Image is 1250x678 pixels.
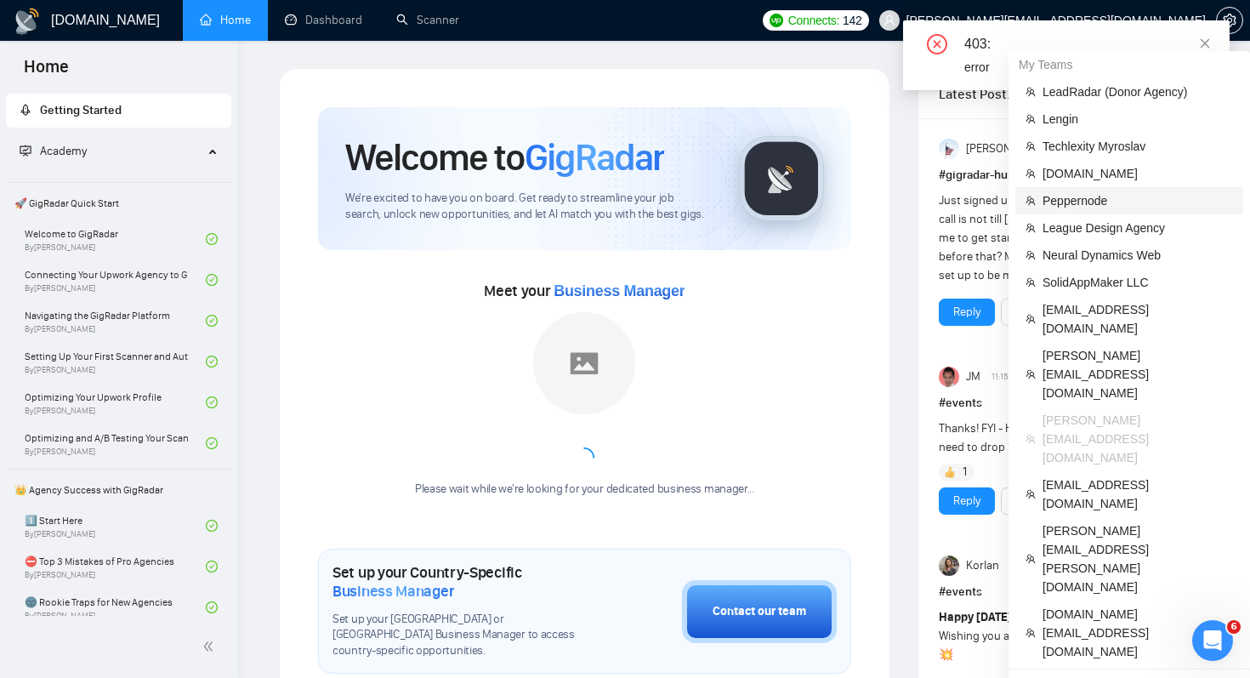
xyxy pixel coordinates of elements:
iframe: Intercom live chat [1192,620,1233,661]
span: Business Manager [554,282,685,299]
span: We're excited to have you on board. Get ready to streamline your job search, unlock new opportuni... [345,191,712,223]
a: Reply [953,492,980,510]
span: 💥 [939,647,953,662]
span: team [1026,489,1036,499]
span: team [1026,87,1036,97]
a: Navigating the GigRadar PlatformBy[PERSON_NAME] [25,302,206,339]
img: gigradar-logo.png [739,136,824,221]
span: check-circle [206,520,218,532]
a: searchScanner [396,13,459,27]
h1: Set up your Country-Specific [332,563,597,601]
span: fund-projection-screen [20,145,31,157]
span: team [1026,369,1036,379]
span: [EMAIL_ADDRESS][DOMAIN_NAME] [1043,300,1233,338]
span: League Design Agency [1043,219,1233,237]
span: check-circle [206,437,218,449]
div: Thanks! FYI - Have a hard stop and will need to drop 15mim earlier [939,419,1139,457]
div: error [964,58,1209,77]
li: Getting Started [6,94,231,128]
span: [PERSON_NAME] [966,140,1049,158]
span: team [1026,141,1036,151]
span: team [1026,168,1036,179]
h1: # events [939,583,1188,601]
span: 👑 Agency Success with GigRadar [8,473,230,507]
span: check-circle [206,315,218,327]
img: logo [14,8,41,35]
button: See the details [1001,299,1105,326]
button: setting [1216,7,1243,34]
a: homeHome [200,13,251,27]
div: My Teams [1009,51,1250,78]
span: check-circle [206,356,218,367]
img: JM [939,367,959,387]
span: [DOMAIN_NAME] [1043,164,1233,183]
span: rocket [20,104,31,116]
span: team [1026,277,1036,288]
a: 🌚 Rookie Traps for New AgenciesBy[PERSON_NAME] [25,589,206,626]
button: See the details [1001,487,1105,515]
span: Korlan [966,556,999,575]
button: Reply [939,299,995,326]
span: Connects: [788,11,839,30]
a: Welcome to GigRadarBy[PERSON_NAME] [25,220,206,258]
span: loading [572,446,596,470]
span: team [1026,628,1036,638]
span: check-circle [206,601,218,613]
span: 11:15 AM [991,369,1022,385]
img: 👍 [944,466,956,478]
a: Reply [953,303,980,322]
span: Set up your [GEOGRAPHIC_DATA] or [GEOGRAPHIC_DATA] Business Manager to access country-specific op... [332,612,597,660]
a: Optimizing Your Upwork ProfileBy[PERSON_NAME] [25,384,206,421]
h1: # events [939,394,1188,413]
span: user [884,14,895,26]
span: close-circle [927,34,947,54]
span: Getting Started [40,103,122,117]
span: Academy [20,144,87,158]
a: Connecting Your Upwork Agency to GigRadarBy[PERSON_NAME] [25,261,206,299]
span: Neural Dynamics Web [1043,246,1233,265]
span: Meet your [484,282,685,300]
button: Contact our team [682,580,837,643]
span: team [1026,223,1036,233]
span: SolidAppMaker LLC [1043,273,1233,292]
span: Lengin [1043,110,1233,128]
span: check-circle [206,233,218,245]
span: team [1026,196,1036,206]
div: 403: [964,34,1209,54]
h1: # gigradar-hub [939,166,1188,185]
a: Optimizing and A/B Testing Your Scanner for Better ResultsBy[PERSON_NAME] [25,424,206,462]
a: setting [1216,14,1243,27]
span: team [1026,554,1036,564]
a: dashboardDashboard [285,13,362,27]
a: ⛔ Top 3 Mistakes of Pro AgenciesBy[PERSON_NAME] [25,548,206,585]
span: [PERSON_NAME][EMAIL_ADDRESS][DOMAIN_NAME] [1043,411,1233,467]
img: Korlan [939,556,959,576]
span: check-circle [206,274,218,286]
span: Business Manager [332,582,454,601]
span: 🚀 GigRadar Quick Start [8,186,230,220]
h1: Welcome to [345,134,664,180]
span: check-circle [206,561,218,573]
span: Home [10,54,82,90]
span: team [1026,114,1036,124]
img: placeholder.png [533,312,635,414]
img: upwork-logo.png [770,14,783,27]
span: [PERSON_NAME][EMAIL_ADDRESS][PERSON_NAME][DOMAIN_NAME] [1043,521,1233,596]
span: [DOMAIN_NAME][EMAIL_ADDRESS][DOMAIN_NAME] [1043,605,1233,661]
span: setting [1217,14,1242,27]
span: team [1026,434,1036,444]
span: 6 [1227,620,1241,634]
span: [PERSON_NAME][EMAIL_ADDRESS][DOMAIN_NAME] [1043,346,1233,402]
span: GigRadar [525,134,664,180]
img: Anisuzzaman Khan [939,139,959,159]
div: Please wait while we're looking for your dedicated business manager... [405,481,764,498]
strong: Happy [DATE]! [939,610,1015,624]
span: team [1026,250,1036,260]
span: [EMAIL_ADDRESS][DOMAIN_NAME] [1043,476,1233,513]
a: Setting Up Your First Scanner and Auto-BidderBy[PERSON_NAME] [25,343,206,380]
span: Peppernode [1043,191,1233,210]
span: JM [966,367,980,386]
span: double-left [202,638,219,655]
span: team [1026,314,1036,324]
a: 1️⃣ Start HereBy[PERSON_NAME] [25,507,206,544]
